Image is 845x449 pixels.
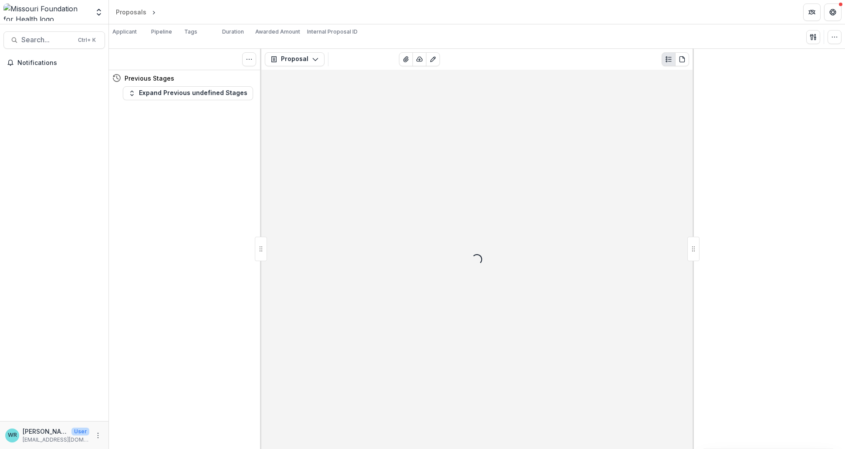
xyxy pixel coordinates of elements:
button: More [93,430,103,441]
nav: breadcrumb [112,6,195,18]
p: Tags [184,28,197,36]
button: Toggle View Cancelled Tasks [242,52,256,66]
button: Expand Previous undefined Stages [123,86,253,100]
button: Partners [803,3,821,21]
p: Internal Proposal ID [307,28,358,36]
p: Pipeline [151,28,172,36]
button: Edit as form [426,52,440,66]
button: PDF view [675,52,689,66]
p: [EMAIL_ADDRESS][DOMAIN_NAME] [23,436,89,444]
button: Plaintext view [662,52,676,66]
div: Ctrl + K [76,35,98,45]
p: Applicant [112,28,137,36]
p: Duration [222,28,244,36]
p: User [71,428,89,435]
button: Notifications [3,56,105,70]
img: Missouri Foundation for Health logo [3,3,89,21]
span: Search... [21,36,73,44]
span: Notifications [17,59,101,67]
p: Awarded Amount [255,28,300,36]
a: Proposals [112,6,150,18]
button: Proposal [265,52,324,66]
h4: Previous Stages [125,74,174,83]
button: Search... [3,31,105,49]
div: Proposals [116,7,146,17]
p: [PERSON_NAME] [23,427,68,436]
button: View Attached Files [399,52,413,66]
button: Get Help [824,3,842,21]
div: Wendy Rohrbach [8,432,17,438]
button: Open entity switcher [93,3,105,21]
